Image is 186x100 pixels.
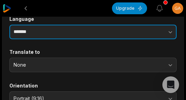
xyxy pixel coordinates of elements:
[9,58,177,72] button: None
[14,62,163,68] span: None
[9,49,177,55] label: Translate to
[162,76,179,93] div: Open Intercom Messenger
[9,16,177,22] label: Language
[9,83,177,89] label: Orientation
[112,2,147,14] button: Upgrade
[3,4,11,12] img: reap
